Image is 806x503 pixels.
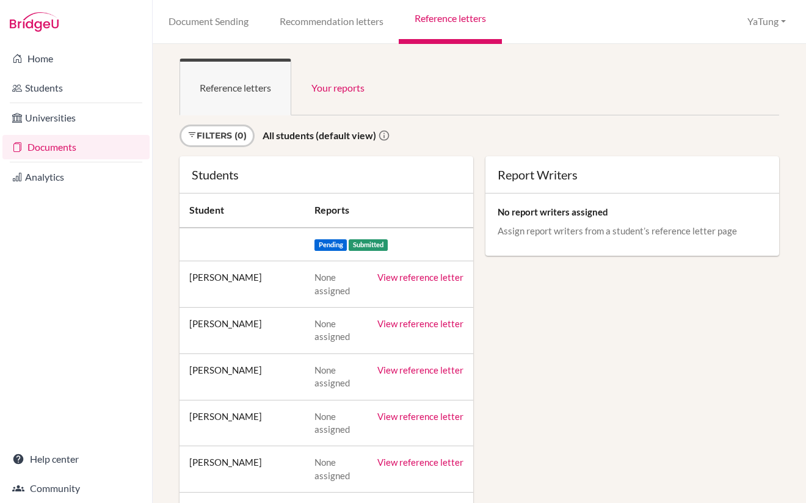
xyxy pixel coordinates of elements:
strong: All students (default view) [263,129,376,141]
a: Students [2,76,150,100]
a: Universities [2,106,150,130]
a: Community [2,476,150,501]
a: View reference letter [377,364,463,375]
a: View reference letter [377,457,463,468]
span: None assigned [314,272,350,295]
td: [PERSON_NAME] [180,446,305,493]
a: Documents [2,135,150,159]
a: Reference letters [180,59,291,115]
a: Filters (0) [180,125,255,147]
span: Pending [314,239,347,251]
span: None assigned [314,411,350,435]
td: [PERSON_NAME] [180,261,305,308]
td: [PERSON_NAME] [180,400,305,446]
a: View reference letter [377,272,463,283]
img: Bridge-U [10,12,59,32]
th: Student [180,194,305,228]
button: YaTung [742,10,791,33]
div: Report Writers [498,168,767,181]
span: None assigned [314,318,350,342]
span: Submitted [349,239,388,251]
td: [PERSON_NAME] [180,307,305,353]
span: None assigned [314,364,350,388]
th: Reports [305,194,473,228]
a: Help center [2,447,150,471]
a: View reference letter [377,318,463,329]
a: Home [2,46,150,71]
td: [PERSON_NAME] [180,353,305,400]
div: Students [192,168,461,181]
span: None assigned [314,457,350,480]
a: Your reports [291,59,385,115]
a: View reference letter [377,411,463,422]
a: Analytics [2,165,150,189]
p: No report writers assigned [498,206,767,218]
p: Assign report writers from a student’s reference letter page [498,225,767,237]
